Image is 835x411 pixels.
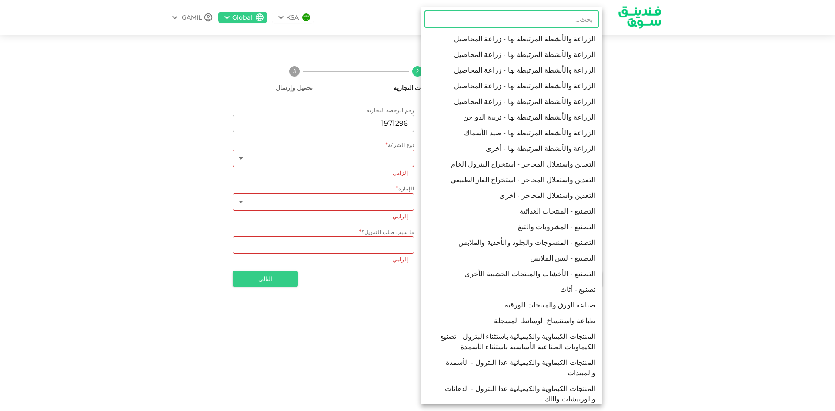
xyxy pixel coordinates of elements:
[421,125,602,141] li: الزراعة والأنشطة المرتبطة بها - صيد الأسماك
[421,31,602,47] li: الزراعة والأنشطة المرتبطة بها - زراعة المحاصيل
[421,63,602,78] li: الزراعة والأنشطة المرتبطة بها - زراعة المحاصيل
[421,251,602,266] li: التصنيع - لبس الملابس
[421,141,602,157] li: الزراعة والأنشطة المرتبطة بها - أخرى
[421,204,602,219] li: التصنيع - المنتجات الغذائية
[421,78,602,94] li: الزراعة والأنشطة المرتبطة بها - زراعة المحاصيل
[421,313,602,329] li: طباعة واستنساخ الوسائط المسجلة
[421,157,602,172] li: التعدين واستغلال المحاجر - استخراج البترول الخام
[421,94,602,110] li: الزراعة والأنشطة المرتبطة بها - زراعة المحاصيل
[421,266,602,282] li: التصنيع - الأخشاب والمنتجات الخشبية الأخرى
[421,329,602,355] li: المنتجات الكيماوية والكيميائية باستثناء البترول - تصنيع الكيماويات الصناعية الأساسية باستثناء الأ...
[421,47,602,63] li: الزراعة والأنشطة المرتبطة بها - زراعة المحاصيل
[421,110,602,125] li: الزراعة والأنشطة المرتبطة بها - تربية الدواجن
[421,235,602,251] li: التصنيع - المنسوجات والجلود والأحذية والملابس
[421,172,602,188] li: التعدين واستغلال المحاجر - استخراج الغاز الطبيعي
[421,355,602,381] li: المنتجات الكيماوية والكيميائية عدا البترول - الأسمدة والمبيدات
[424,10,599,28] input: بحث...
[421,381,602,407] li: المنتجات الكيماوية والكيميائية عدا البترول - الدهانات والورنيشات واللك
[421,188,602,204] li: التعدين واستغلال المحاجر - أخرى
[421,219,602,235] li: التصنيع - المشروبات والتبغ
[421,297,602,313] li: صناعة الورق والمنتجات الورقية
[421,282,602,297] li: تصنيع - أثاث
